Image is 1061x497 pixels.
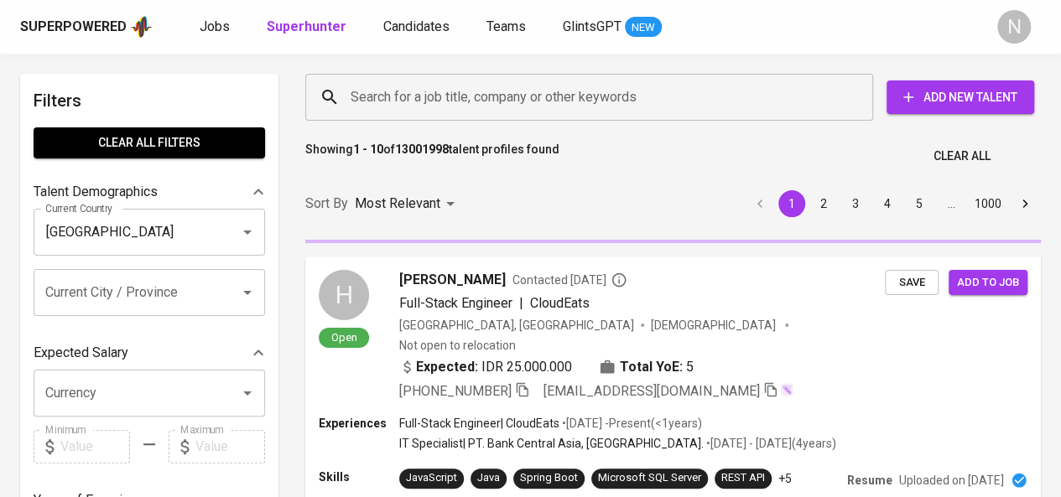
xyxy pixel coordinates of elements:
[927,141,997,172] button: Clear All
[399,337,516,354] p: Not open to relocation
[721,470,765,486] div: REST API
[611,272,627,288] svg: By Batam recruiter
[893,273,930,293] span: Save
[416,357,478,377] b: Expected:
[477,470,500,486] div: Java
[355,194,440,214] p: Most Relevant
[900,87,1021,108] span: Add New Talent
[130,14,153,39] img: app logo
[236,281,259,304] button: Open
[778,470,792,487] p: +5
[887,80,1034,114] button: Add New Talent
[519,293,523,313] span: |
[353,142,383,156] b: 1 - 10
[319,469,399,485] p: Skills
[267,18,346,34] b: Superhunter
[559,415,702,432] p: • [DATE] - Present ( <1 years )
[200,18,230,34] span: Jobs
[997,10,1031,44] div: N
[598,470,701,486] div: Microsoft SQL Server
[938,195,965,212] div: …
[195,430,265,463] input: Value
[406,470,457,486] div: JavaScript
[383,18,450,34] span: Candidates
[874,190,901,217] button: Go to page 4
[20,14,153,39] a: Superpoweredapp logo
[957,273,1019,293] span: Add to job
[949,270,1027,296] button: Add to job
[847,472,892,489] p: Resume
[399,270,506,290] span: [PERSON_NAME]
[399,295,512,311] span: Full-Stack Engineer
[744,190,1041,217] nav: pagination navigation
[780,383,793,396] img: magic_wand.svg
[778,190,805,217] button: page 1
[885,270,939,296] button: Save
[399,317,634,334] div: [GEOGRAPHIC_DATA], [GEOGRAPHIC_DATA]
[319,270,369,320] div: H
[970,190,1006,217] button: Go to page 1000
[319,415,399,432] p: Experiences
[395,142,449,156] b: 13001998
[47,132,252,153] span: Clear All filters
[60,430,130,463] input: Value
[305,141,559,172] p: Showing of talent profiles found
[200,17,233,38] a: Jobs
[651,317,778,334] span: [DEMOGRAPHIC_DATA]
[486,17,529,38] a: Teams
[399,383,512,399] span: [PHONE_NUMBER]
[34,87,265,114] h6: Filters
[305,194,348,214] p: Sort By
[842,190,869,217] button: Go to page 3
[34,336,265,370] div: Expected Salary
[1012,190,1038,217] button: Go to next page
[236,220,259,244] button: Open
[520,470,578,486] div: Spring Boot
[34,175,265,209] div: Talent Demographics
[906,190,933,217] button: Go to page 5
[544,383,760,399] span: [EMAIL_ADDRESS][DOMAIN_NAME]
[399,415,559,432] p: Full-Stack Engineer | CloudEats
[34,127,265,158] button: Clear All filters
[530,295,590,311] span: CloudEats
[34,182,158,202] p: Talent Demographics
[810,190,837,217] button: Go to page 2
[355,189,460,220] div: Most Relevant
[704,435,836,452] p: • [DATE] - [DATE] ( 4 years )
[486,18,526,34] span: Teams
[686,357,694,377] span: 5
[399,435,704,452] p: IT Specialist | PT. Bank Central Asia, [GEOGRAPHIC_DATA].
[934,146,991,167] span: Clear All
[236,381,259,405] button: Open
[512,272,627,288] span: Contacted [DATE]
[34,343,128,363] p: Expected Salary
[563,18,622,34] span: GlintsGPT
[899,472,1004,489] p: Uploaded on [DATE]
[325,330,364,344] span: Open
[399,357,572,377] div: IDR 25.000.000
[267,17,350,38] a: Superhunter
[20,18,127,37] div: Superpowered
[620,357,683,377] b: Total YoE:
[383,17,453,38] a: Candidates
[563,17,662,38] a: GlintsGPT NEW
[625,19,662,36] span: NEW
